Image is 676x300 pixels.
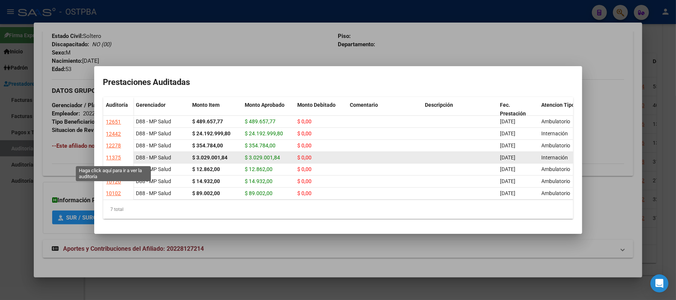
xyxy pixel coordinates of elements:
[106,165,121,174] div: 10180
[103,200,573,219] div: 7 total
[542,190,571,196] span: Ambulatorio
[245,130,283,136] span: $ 24.192.999,80
[190,97,242,129] datatable-header-cell: Monto Item
[542,178,571,184] span: Ambulatorio
[106,118,121,126] div: 12651
[193,166,220,172] strong: $ 12.862,00
[542,102,575,108] span: Atencion Tipo
[500,118,516,124] span: [DATE]
[136,142,172,148] span: D88 - MP Salud
[193,178,220,184] strong: $ 14.932,00
[106,177,121,186] div: 10120
[500,130,516,136] span: [DATE]
[497,97,539,129] datatable-header-cell: Fec. Prestación
[298,118,312,124] span: $ 0,00
[542,118,571,124] span: Ambulatorio
[193,190,220,196] strong: $ 89.002,00
[245,142,276,148] span: $ 354.784,00
[245,155,280,161] span: $ 3.029.001,84
[500,142,516,148] span: [DATE]
[539,97,580,129] datatable-header-cell: Atencion Tipo
[298,130,312,136] span: $ 0,00
[298,190,312,196] span: $ 0,00
[136,178,172,184] span: D88 - MP Salud
[106,141,121,150] div: 12278
[136,155,172,161] span: D88 - MP Salud
[500,102,526,117] span: Fec. Prestación
[106,130,121,138] div: 12442
[542,155,568,161] span: Internación
[136,118,172,124] span: D88 - MP Salud
[136,130,172,136] span: D88 - MP Salud
[136,102,166,108] span: Gerenciador
[245,190,273,196] span: $ 89.002,00
[136,166,172,172] span: D88 - MP Salud
[106,189,121,198] div: 10102
[103,97,133,129] datatable-header-cell: Auditoría
[295,97,347,129] datatable-header-cell: Monto Debitado
[193,118,223,124] strong: $ 489.657,77
[133,97,190,129] datatable-header-cell: Gerenciador
[350,102,378,108] span: Comentario
[106,153,121,162] div: 11375
[242,97,295,129] datatable-header-cell: Monto Aprobado
[103,75,573,89] h2: Prestaciones Auditadas
[298,178,312,184] span: $ 0,00
[500,190,516,196] span: [DATE]
[425,102,453,108] span: Descripción
[298,166,312,172] span: $ 0,00
[500,155,516,161] span: [DATE]
[106,102,128,108] span: Auditoría
[347,97,422,129] datatable-header-cell: Comentario
[542,166,571,172] span: Ambulatorio
[298,102,336,108] span: Monto Debitado
[542,142,571,148] span: Ambulatorio
[193,155,228,161] strong: $ 3.029.001,84
[245,166,273,172] span: $ 12.862,00
[650,274,668,292] div: Open Intercom Messenger
[136,190,172,196] span: D88 - MP Salud
[422,97,497,129] datatable-header-cell: Descripción
[245,178,273,184] span: $ 14.932,00
[193,130,231,136] strong: $ 24.192.999,80
[500,178,516,184] span: [DATE]
[193,142,223,148] strong: $ 354.784,00
[500,166,516,172] span: [DATE]
[245,118,276,124] span: $ 489.657,77
[193,102,220,108] span: Monto Item
[245,102,285,108] span: Monto Aprobado
[298,142,312,148] span: $ 0,00
[298,155,312,161] span: $ 0,00
[542,130,568,136] span: Internación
